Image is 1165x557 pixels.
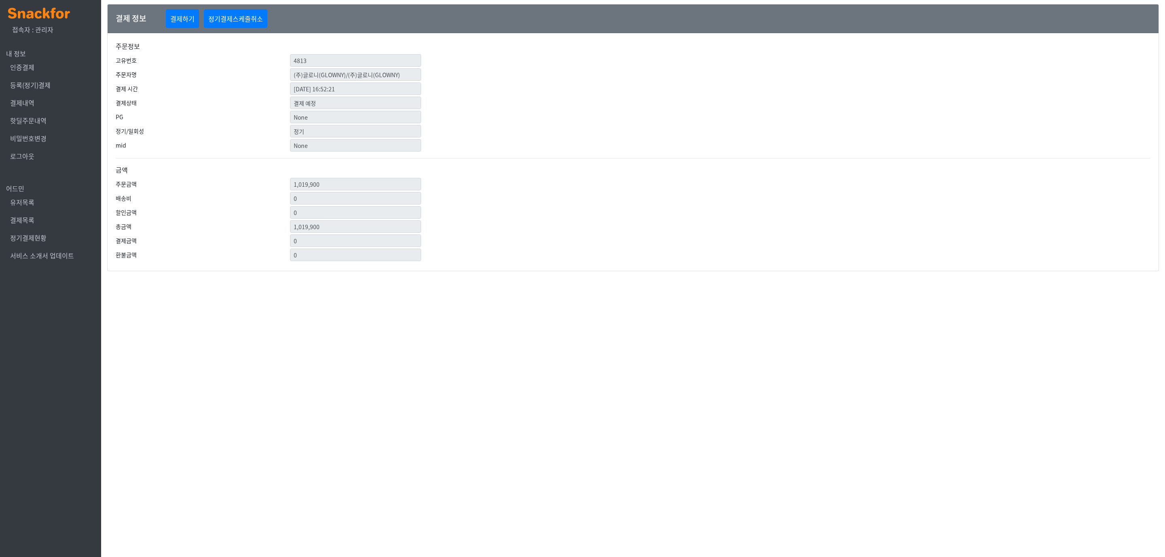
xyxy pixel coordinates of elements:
label: PG [110,111,284,123]
a: 유저목록 [10,197,34,207]
a: 비밀번호변경 [10,133,47,143]
span: 어드민 [6,184,24,193]
a: 결제목록 [10,215,34,225]
span: 접속자 : 관리자 [12,25,53,34]
span: 내 정보 [6,49,26,58]
label: 주문정보 [116,41,140,51]
label: 정기/일회성 [110,125,284,137]
button: 정기결제스케줄취소 [204,9,267,28]
label: 총금액 [110,220,284,233]
label: 결제금액 [110,234,284,247]
button: 결제하기 [166,9,199,28]
a: 정기결제현황 [10,233,47,243]
label: 할인금액 [110,206,284,219]
label: 고유번호 [110,54,284,67]
a: 서비스 소개서 업데이트 [10,251,74,260]
label: 결제 시간 [110,82,284,95]
label: mid [110,139,284,152]
a: 핫딜주문내역 [10,116,47,125]
a: 등록(정기)결제 [10,80,51,90]
a: 로그아웃 [10,151,34,161]
label: 금액 [116,165,128,175]
a: 인증결제 [10,62,34,72]
label: 환불금액 [110,249,284,261]
label: 주문금액 [110,178,284,190]
a: 결제내역 [10,98,34,108]
label: 주문자명 [110,68,284,81]
label: 배송비 [110,192,284,205]
img: logo.png [8,8,70,19]
h5: 결제 정보 [116,14,146,23]
label: 결제상태 [110,97,284,109]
